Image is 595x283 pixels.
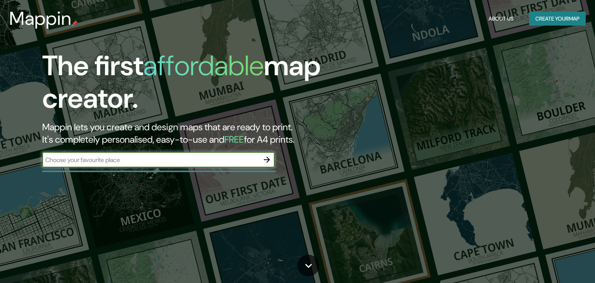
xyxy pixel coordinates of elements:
[485,12,517,26] button: About Us
[72,20,78,26] img: mappin-pin
[143,48,264,84] h1: affordable
[224,133,244,145] h5: FREE
[42,121,340,146] h2: Mappin lets you create and design maps that are ready to print. It's completely personalised, eas...
[42,50,340,121] h1: The first map creator.
[9,8,72,29] h3: Mappin
[42,155,259,164] input: Choose your favourite place
[529,12,586,26] button: Create yourmap
[526,253,586,274] iframe: Help widget launcher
